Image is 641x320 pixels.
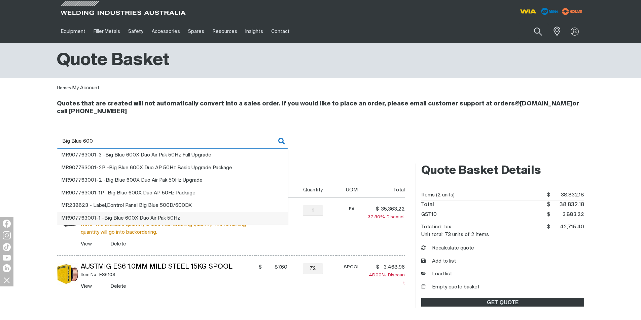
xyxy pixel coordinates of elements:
span: $ [259,264,262,271]
dt: GST10 [421,210,437,220]
button: Recalculate quote [421,244,474,252]
a: My Account [72,85,99,90]
a: @[DOMAIN_NAME] [515,101,572,107]
span: 45.00% [369,273,388,277]
div: EA [339,205,365,213]
dt: Total incl. tax [421,222,451,232]
a: Load list [421,270,452,278]
a: Contact [267,20,294,43]
span: 3,468.96 [381,264,405,271]
button: Delete Austmig ES6 1.0mm Mild Steel 15KG Spool [110,282,126,290]
div: Item No.: ES610S [81,271,256,279]
span: 38,832.18 [550,200,584,210]
span: 42,715.40 [550,222,584,232]
a: Resources [208,20,241,43]
span: $ [376,206,379,213]
span: Big Blue 600 [109,165,140,170]
span: 3,883.22 [550,210,584,220]
span: GET QUOTE [422,298,583,307]
span: Big Blue 600 [106,178,136,183]
input: Product name or item number... [518,24,549,39]
span: > [69,86,72,90]
img: Facebook [3,220,11,228]
button: Search products [527,24,549,39]
img: Instagram [3,231,11,239]
a: Austmig ES6 1.0mm Mild Steel 15KG Spool [81,264,233,270]
span: Discount [369,273,405,285]
span: $ [547,192,550,197]
span: 35,363.22 [381,206,405,213]
a: Accessories [148,20,184,43]
span: Big Blue 600 [105,152,136,157]
span: 38,832.18 [550,190,584,200]
span: 87.60 [264,264,287,271]
span: MR907763001-3 - X Duo Air Pak 50Hz Full Upgrade [61,152,211,157]
button: Empty quote basket [421,283,479,291]
img: miller [560,6,584,16]
div: Product or group for quick order [57,134,584,159]
a: GET QUOTE [421,298,584,307]
a: Insights [241,20,267,43]
button: Delete Big Blue 500X Pro (Deutz) w/ Arcreach [110,240,126,248]
a: Home [57,86,69,90]
a: View Big Blue 500X Pro (Deutz) w/ Arcreach [81,241,92,246]
h4: Quotes that are created will not automatically convert into a sales order. If you would like to p... [57,100,584,116]
a: Filler Metals [90,20,124,43]
th: UOM [336,182,365,197]
span: MR907763001-1P - X Duo AP 50Hz Package [61,190,195,195]
th: Total [365,182,405,197]
span: Discount [368,215,405,219]
a: Spares [184,20,208,43]
img: LinkedIn [3,264,11,272]
h2: Quote Basket Details [421,164,584,178]
dt: Total [421,200,434,210]
span: $ [376,264,379,271]
button: Add to list [421,258,456,265]
dt: Items (2 units) [421,190,455,200]
a: Equipment [57,20,90,43]
img: YouTube [3,255,11,261]
span: 32.50% [368,215,387,219]
ul: Suggestions [57,149,288,225]
a: View Austmig ES6 1.0mm Mild Steel 15KG Spool [81,284,92,289]
span: Big Blue 600 [104,216,135,221]
span: MR238623 - Label,Control Panel Big Blue 500D/600DX [61,203,192,208]
nav: Main [57,20,453,43]
span: Big Blue 600 [108,190,138,195]
div: SPOOL [339,263,365,271]
h1: Quote Basket [57,50,170,72]
span: $ [547,202,550,208]
input: Product name or item number... [57,134,288,149]
img: TikTok [3,243,11,251]
dt: Unit total: 73 units of 2 items [421,232,489,237]
a: Safety [124,20,147,43]
img: Austmig ES6 1.0mm Mild Steel 15KG Spool [57,263,78,285]
th: Quantity [287,182,336,197]
span: MR907763001-2P - X Duo AP 50Hz Basic Upgrade Package [61,165,232,170]
span: $ [547,224,550,229]
span: MR907763001-2 - X Duo Air Pak 50Hz Upgrade [61,178,203,183]
span: MR907763001-1 - X Duo Air Pak 50Hz [61,216,180,221]
span: $ [547,212,550,217]
div: Note: The available quantity is less than ordering quantity. The remaining quantity will go into ... [81,221,256,236]
img: hide socials [1,274,12,286]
